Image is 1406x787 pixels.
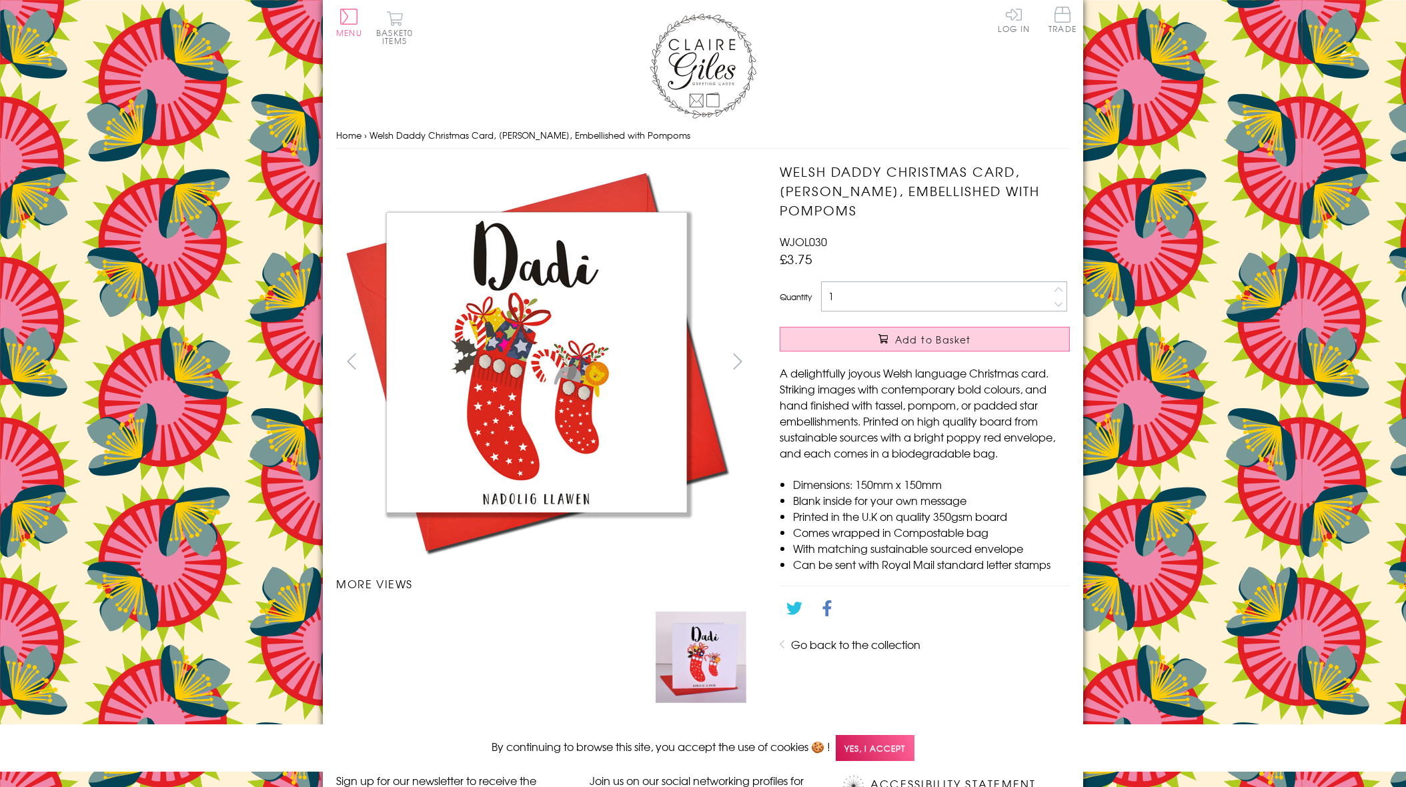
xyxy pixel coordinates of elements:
[793,476,1070,492] li: Dimensions: 150mm x 150mm
[780,327,1070,351] button: Add to Basket
[376,11,413,45] button: Basket0 items
[440,605,544,709] li: Carousel Page 2
[336,162,736,562] img: Welsh Daddy Christmas Card, Nadolig Llawen Dadi, Embellished with Pompoms
[336,27,362,39] span: Menu
[791,636,920,652] a: Go back to the collection
[650,13,756,119] img: Claire Giles Greetings Cards
[336,129,362,141] a: Home
[780,162,1070,219] h1: Welsh Daddy Christmas Card, [PERSON_NAME], Embellished with Pompoms
[336,9,362,37] button: Menu
[793,556,1070,572] li: Can be sent with Royal Mail standard letter stamps
[370,129,690,141] span: Welsh Daddy Christmas Card, [PERSON_NAME], Embellished with Pompoms
[793,540,1070,556] li: With matching sustainable sourced envelope
[336,605,440,709] li: Carousel Page 1 (Current Slide)
[793,492,1070,508] li: Blank inside for your own message
[793,508,1070,524] li: Printed in the U.K on quality 350gsm board
[336,576,753,592] h3: More views
[336,605,753,709] ul: Carousel Pagination
[780,291,812,303] label: Quantity
[364,129,367,141] span: ›
[780,249,812,268] span: £3.75
[1048,7,1077,33] span: Trade
[336,122,1070,149] nav: breadcrumbs
[336,346,366,376] button: prev
[649,605,753,709] li: Carousel Page 4
[780,365,1070,461] p: A delightfully joyous Welsh language Christmas card. Striking images with contemporary bold colou...
[780,233,827,249] span: WJOL030
[895,333,971,346] span: Add to Basket
[382,27,413,47] span: 0 items
[836,735,914,761] span: Yes, I accept
[656,612,746,702] img: Welsh Daddy Christmas Card, Nadolig Llawen Dadi, Embellished with Pompoms
[544,605,648,709] li: Carousel Page 3
[998,7,1030,33] a: Log In
[723,346,753,376] button: next
[753,162,1153,562] img: Welsh Daddy Christmas Card, Nadolig Llawen Dadi, Embellished with Pompoms
[1048,7,1077,35] a: Trade
[793,524,1070,540] li: Comes wrapped in Compostable bag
